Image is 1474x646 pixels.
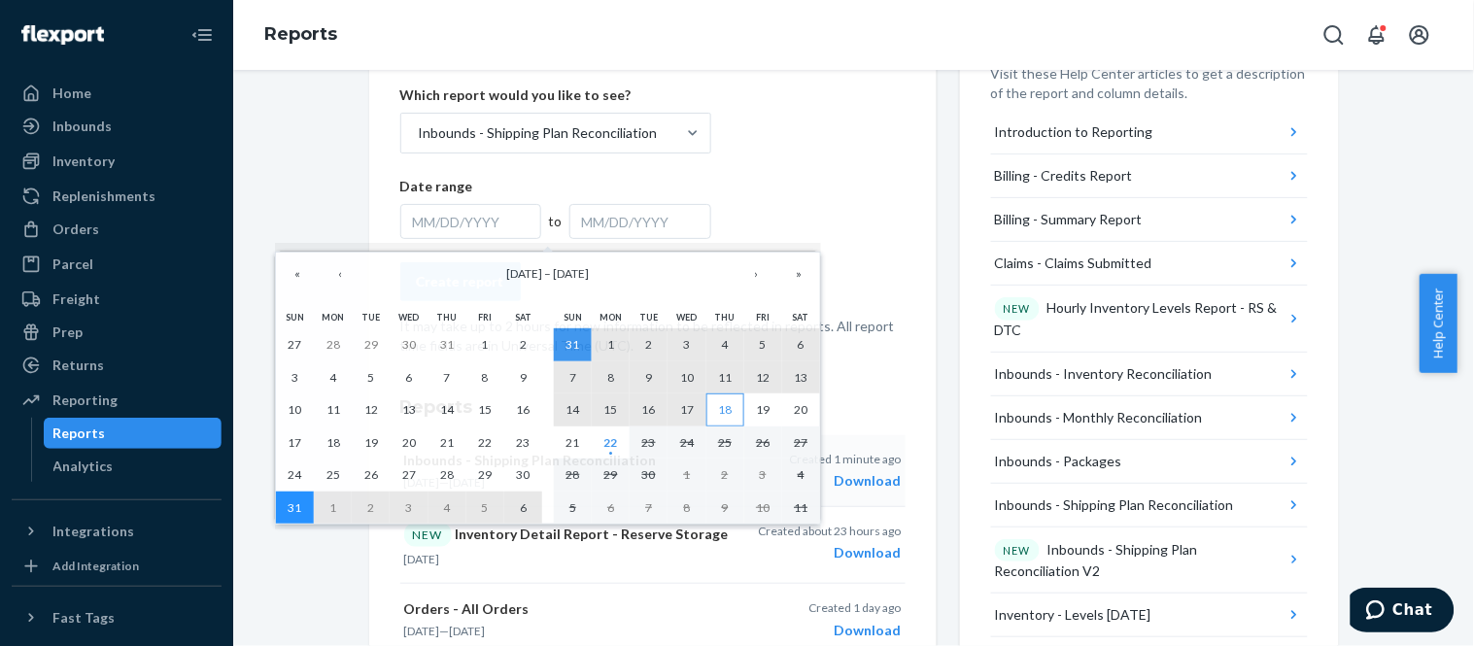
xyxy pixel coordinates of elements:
[466,492,504,525] button: September 5, 2025
[760,467,767,482] abbr: October 3, 2025
[668,393,705,426] button: September 17, 2025
[364,467,378,482] abbr: August 26, 2025
[289,402,302,417] abbr: August 10, 2025
[1420,274,1457,373] button: Help Center
[12,284,222,315] a: Freight
[995,166,1133,186] div: Billing - Credits Report
[794,370,807,385] abbr: September 13, 2025
[630,361,668,394] button: September 9, 2025
[289,337,302,352] abbr: July 27, 2025
[722,337,729,352] abbr: September 4, 2025
[440,467,454,482] abbr: August 28, 2025
[756,312,770,323] abbr: Friday
[352,492,390,525] button: September 2, 2025
[352,426,390,459] button: August 19, 2025
[249,7,353,63] ol: breadcrumbs
[390,426,428,459] button: August 20, 2025
[440,337,454,352] abbr: July 31, 2025
[506,266,542,281] span: [DATE]
[722,467,729,482] abbr: October 2, 2025
[428,492,466,525] button: September 4, 2025
[482,337,489,352] abbr: August 1, 2025
[52,220,99,239] div: Orders
[790,451,902,467] p: Created 1 minute ago
[715,312,736,323] abbr: Thursday
[419,123,658,143] div: Inbounds - Shipping Plan Reconciliation
[428,328,466,361] button: July 31, 2025
[504,361,542,394] button: August 9, 2025
[683,467,690,482] abbr: October 1, 2025
[592,492,630,525] button: October 6, 2025
[604,435,618,450] abbr: September 22, 2025
[782,492,820,525] button: October 11, 2025
[361,312,380,323] abbr: Tuesday
[668,459,705,492] button: October 1, 2025
[402,435,416,450] abbr: August 20, 2025
[680,435,694,450] abbr: September 24, 2025
[444,370,451,385] abbr: August 7, 2025
[542,266,553,281] span: –
[404,523,452,547] div: NEW
[668,361,705,394] button: September 10, 2025
[400,85,711,105] p: Which report would you like to see?
[390,361,428,394] button: August 6, 2025
[402,467,416,482] abbr: August 27, 2025
[504,459,542,492] button: August 30, 2025
[364,402,378,417] abbr: August 12, 2025
[991,396,1308,440] button: Inbounds - Monthly Reconciliation
[782,426,820,459] button: September 27, 2025
[706,459,744,492] button: October 2, 2025
[183,16,222,54] button: Close Navigation
[428,393,466,426] button: August 14, 2025
[276,328,314,361] button: July 27, 2025
[668,328,705,361] button: September 3, 2025
[607,370,614,385] abbr: September 8, 2025
[12,78,222,109] a: Home
[289,435,302,450] abbr: August 17, 2025
[504,393,542,426] button: August 16, 2025
[478,435,492,450] abbr: August 22, 2025
[352,459,390,492] button: August 26, 2025
[466,426,504,459] button: August 22, 2025
[12,249,222,280] a: Parcel
[12,555,222,578] a: Add Integration
[289,467,302,482] abbr: August 24, 2025
[12,214,222,245] a: Orders
[991,111,1308,154] button: Introduction to Reporting
[782,393,820,426] button: September 20, 2025
[286,312,304,323] abbr: Sunday
[504,426,542,459] button: August 23, 2025
[630,426,668,459] button: September 23, 2025
[361,253,735,295] button: [DATE] – [DATE]
[991,242,1308,286] button: Claims - Claims Submitted
[553,266,589,281] span: [DATE]
[592,393,630,426] button: September 15, 2025
[676,312,697,323] abbr: Wednesday
[630,459,668,492] button: September 30, 2025
[782,361,820,394] button: September 13, 2025
[276,459,314,492] button: August 24, 2025
[400,177,711,196] p: Date range
[520,500,527,515] abbr: September 6, 2025
[722,500,729,515] abbr: October 9, 2025
[756,370,770,385] abbr: September 12, 2025
[440,402,454,417] abbr: August 14, 2025
[520,337,527,352] abbr: August 2, 2025
[680,402,694,417] abbr: September 17, 2025
[569,204,711,239] div: MM/DD/YYYY
[291,370,298,385] abbr: August 3, 2025
[52,608,115,628] div: Fast Tags
[991,64,1308,103] p: Visit these Help Center articles to get a description of the report and column details.
[991,440,1308,484] button: Inbounds - Packages
[744,492,782,525] button: October 10, 2025
[276,361,314,394] button: August 3, 2025
[326,337,340,352] abbr: July 28, 2025
[991,154,1308,198] button: Billing - Credits Report
[706,361,744,394] button: September 11, 2025
[706,492,744,525] button: October 9, 2025
[264,23,337,45] a: Reports
[569,370,576,385] abbr: September 7, 2025
[504,328,542,361] button: August 2, 2025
